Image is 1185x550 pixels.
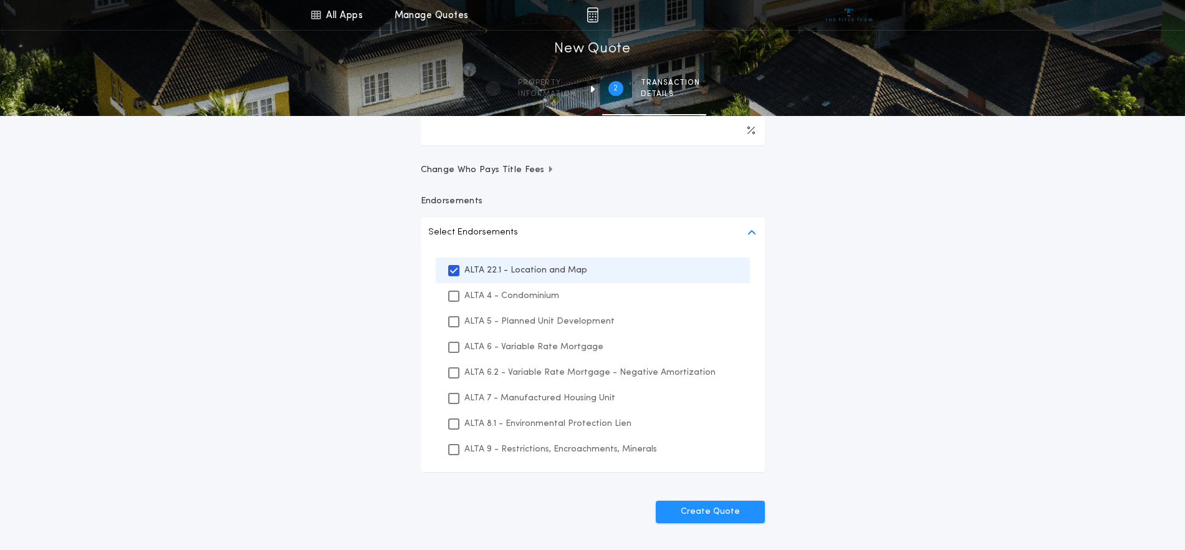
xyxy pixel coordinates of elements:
span: Change Who Pays Title Fees [421,164,555,176]
span: Transaction [641,78,700,88]
p: ALTA 4 - Condominium [464,289,559,302]
p: Select Endorsements [428,225,518,240]
span: details [641,89,700,99]
p: ALTA 6 - Variable Rate Mortgage [464,340,603,354]
h2: 2 [613,84,618,94]
img: vs-icon [825,9,872,21]
p: ALTA 6.2 - Variable Rate Mortgage - Negative Amortization [464,366,716,379]
p: Endorsements [421,195,765,208]
input: Downpayment Percentage [421,115,765,145]
p: ALTA 22.1 - Location and Map [464,264,587,277]
ul: Select Endorsements [421,248,765,472]
h1: New Quote [554,39,630,59]
span: information [518,89,576,99]
p: ALTA 8.1 - Environmental Protection Lien [464,417,631,430]
button: Select Endorsements [421,218,765,248]
p: ALTA 9 - Restrictions, Encroachments, Minerals [464,443,657,456]
button: Create Quote [656,501,765,523]
p: ALTA 5 - Planned Unit Development [464,315,615,328]
img: img [587,7,598,22]
p: ALTA 7 - Manufactured Housing Unit [464,392,615,405]
span: Property [518,78,576,88]
button: Change Who Pays Title Fees [421,164,765,176]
